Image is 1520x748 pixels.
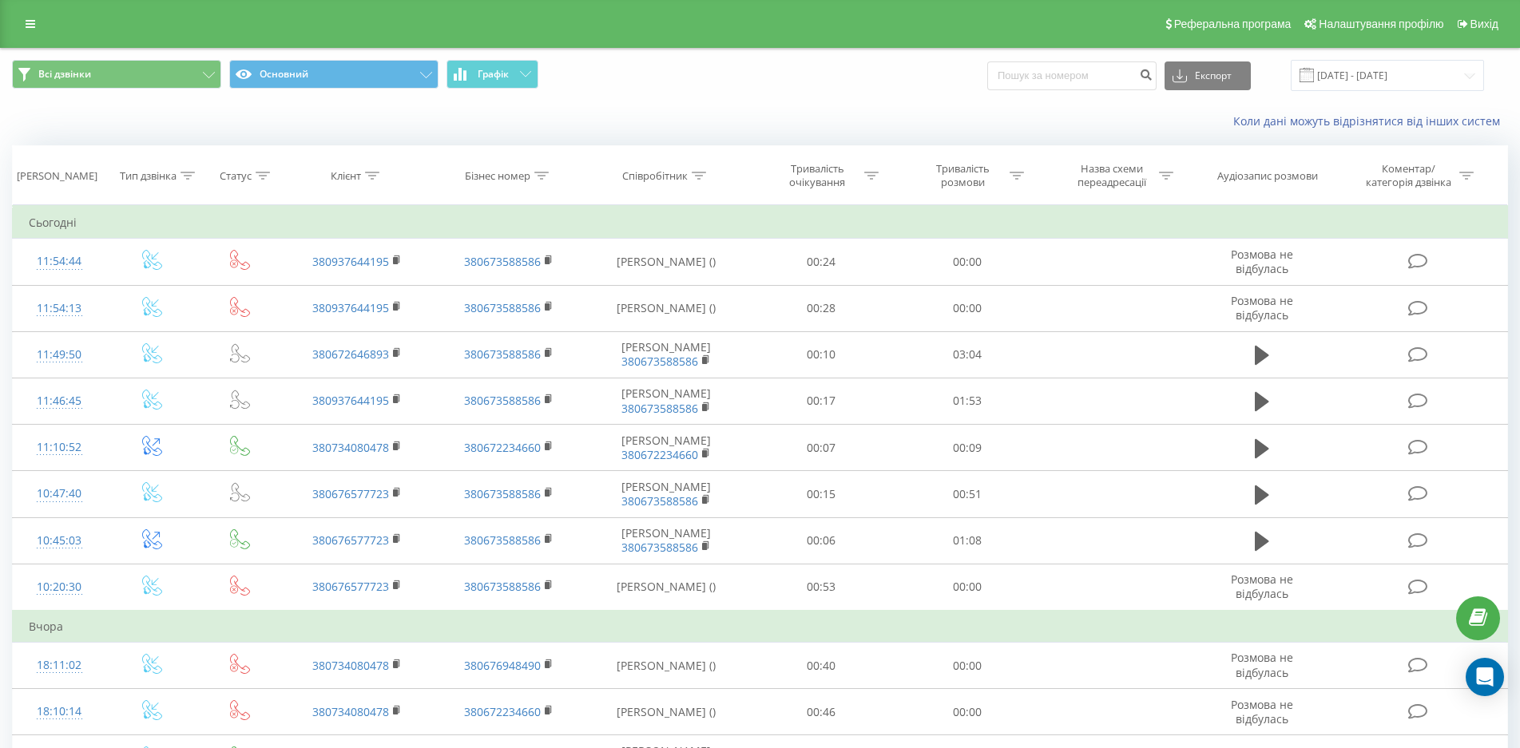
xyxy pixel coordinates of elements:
[464,300,541,315] a: 380673588586
[29,386,89,417] div: 11:46:45
[1319,18,1443,30] span: Налаштування профілю
[748,564,895,611] td: 00:53
[585,331,748,378] td: [PERSON_NAME]
[987,61,1157,90] input: Пошук за номером
[894,471,1040,517] td: 00:51
[464,440,541,455] a: 380672234660
[29,478,89,509] div: 10:47:40
[17,169,97,183] div: [PERSON_NAME]
[29,525,89,556] div: 10:45:03
[894,517,1040,564] td: 01:08
[464,704,541,719] a: 380672234660
[894,689,1040,735] td: 00:00
[748,285,895,331] td: 00:28
[12,60,221,89] button: Всі дзвінки
[464,579,541,594] a: 380673588586
[894,331,1040,378] td: 03:04
[894,564,1040,611] td: 00:00
[585,285,748,331] td: [PERSON_NAME] ()
[446,60,538,89] button: Графік
[29,696,89,727] div: 18:10:14
[621,401,698,416] a: 380673588586
[621,540,698,555] a: 380673588586
[312,254,389,269] a: 380937644195
[585,689,748,735] td: [PERSON_NAME] ()
[1070,162,1155,189] div: Назва схеми переадресації
[748,425,895,471] td: 00:07
[585,239,748,285] td: [PERSON_NAME] ()
[331,169,361,183] div: Клієнт
[312,704,389,719] a: 380734080478
[1231,572,1293,601] span: Розмова не відбулась
[585,564,748,611] td: [PERSON_NAME] ()
[38,68,91,81] span: Всі дзвінки
[29,293,89,324] div: 11:54:13
[312,486,389,501] a: 380676577723
[29,572,89,603] div: 10:20:30
[894,239,1040,285] td: 00:00
[1231,247,1293,276] span: Розмова не відбулась
[748,378,895,424] td: 00:17
[229,60,439,89] button: Основний
[1165,61,1251,90] button: Експорт
[478,69,509,80] span: Графік
[312,346,389,362] a: 380672646893
[585,643,748,689] td: [PERSON_NAME] ()
[621,493,698,509] a: 380673588586
[464,532,541,548] a: 380673588586
[585,471,748,517] td: [PERSON_NAME]
[1217,169,1318,183] div: Аудіозапис розмови
[464,486,541,501] a: 380673588586
[1470,18,1498,30] span: Вихід
[464,346,541,362] a: 380673588586
[748,517,895,564] td: 00:06
[1466,658,1504,696] div: Open Intercom Messenger
[13,611,1508,643] td: Вчора
[920,162,1006,189] div: Тривалість розмови
[13,207,1508,239] td: Сьогодні
[1231,293,1293,323] span: Розмова не відбулась
[1231,650,1293,679] span: Розмова не відбулась
[464,393,541,408] a: 380673588586
[621,354,698,369] a: 380673588586
[464,254,541,269] a: 380673588586
[29,246,89,277] div: 11:54:44
[312,300,389,315] a: 380937644195
[312,579,389,594] a: 380676577723
[29,339,89,370] div: 11:49:50
[1231,697,1293,726] span: Розмова не відбулась
[748,643,895,689] td: 00:40
[220,169,252,183] div: Статус
[585,425,748,471] td: [PERSON_NAME]
[622,169,688,183] div: Співробітник
[312,532,389,548] a: 380676577723
[29,432,89,463] div: 11:10:52
[312,440,389,455] a: 380734080478
[775,162,860,189] div: Тривалість очікування
[464,658,541,673] a: 380676948490
[312,658,389,673] a: 380734080478
[748,239,895,285] td: 00:24
[1174,18,1292,30] span: Реферальна програма
[748,331,895,378] td: 00:10
[1233,113,1508,129] a: Коли дані можуть відрізнятися вiд інших систем
[585,517,748,564] td: [PERSON_NAME]
[894,378,1040,424] td: 01:53
[621,447,698,462] a: 380672234660
[585,378,748,424] td: [PERSON_NAME]
[748,689,895,735] td: 00:46
[894,425,1040,471] td: 00:09
[312,393,389,408] a: 380937644195
[894,643,1040,689] td: 00:00
[465,169,530,183] div: Бізнес номер
[748,471,895,517] td: 00:15
[894,285,1040,331] td: 00:00
[29,650,89,681] div: 18:11:02
[1362,162,1455,189] div: Коментар/категорія дзвінка
[120,169,177,183] div: Тип дзвінка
